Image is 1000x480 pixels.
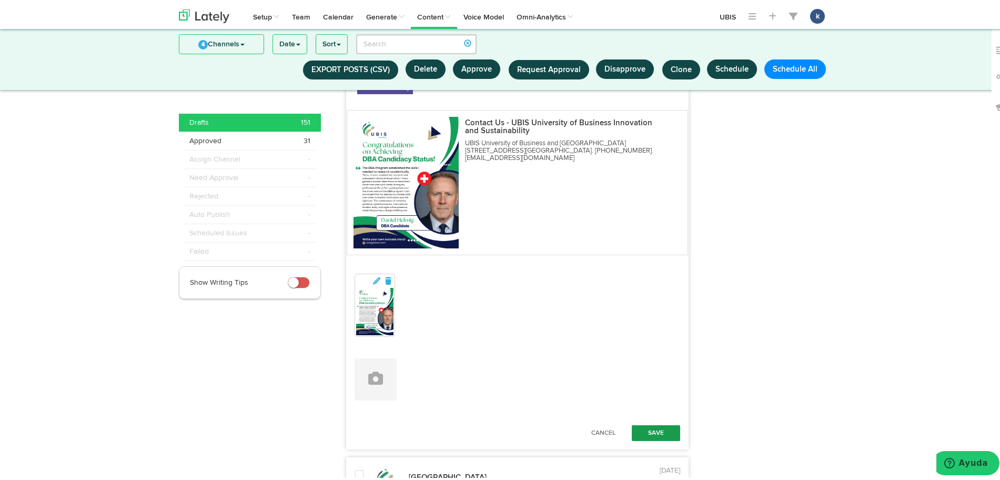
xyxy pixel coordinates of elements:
[671,63,692,71] span: Clone
[273,32,307,51] a: Date
[316,32,347,51] a: Sort
[517,63,581,71] span: Request Approval
[660,464,680,472] time: [DATE]
[580,423,627,438] button: Cancel
[308,244,310,254] span: -
[632,423,680,438] button: Save
[409,471,487,479] strong: [GEOGRAPHIC_DATA]
[308,188,310,199] span: -
[189,133,221,144] span: Approved
[189,188,218,199] span: Rejected
[198,37,208,47] span: 4
[301,115,310,125] span: 151
[356,32,477,52] input: Search
[308,170,310,181] span: -
[189,170,238,181] span: Need Approval
[810,6,825,21] button: k
[356,285,394,333] img: BB8iHPWLTjW1vNDLGDBD
[189,225,247,236] span: Scheduled Issues
[353,114,459,246] img: BB8iHPWLTjW1vNDLGDBD
[509,57,589,77] button: Request Approval
[764,57,826,76] button: Schedule All
[465,116,655,132] p: Contact Us - UBIS University of Business Innovation and Sustainability
[179,7,229,21] img: logo_lately_bg_light.svg
[190,276,248,284] span: Show Writing Tips
[453,57,500,76] button: Approve
[596,57,654,76] button: Disapprove
[406,57,446,76] button: Delete
[465,137,655,160] p: UBIS University of Business and [GEOGRAPHIC_DATA][STREET_ADDRESS][GEOGRAPHIC_DATA]. [PHONE_NUMBER...
[189,207,230,217] span: Auto Publish
[707,57,757,76] button: Schedule
[308,207,310,217] span: -
[189,152,240,162] span: Assign Channel
[308,225,310,236] span: -
[936,448,999,475] iframe: Abre un widget desde donde se puede obtener más información
[662,57,700,77] button: Clone
[189,244,209,254] span: Failed
[179,32,264,51] a: 4Channels
[303,58,398,77] button: Export Posts (CSV)
[304,133,310,144] span: 31
[308,152,310,162] span: -
[189,115,209,125] span: Drafts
